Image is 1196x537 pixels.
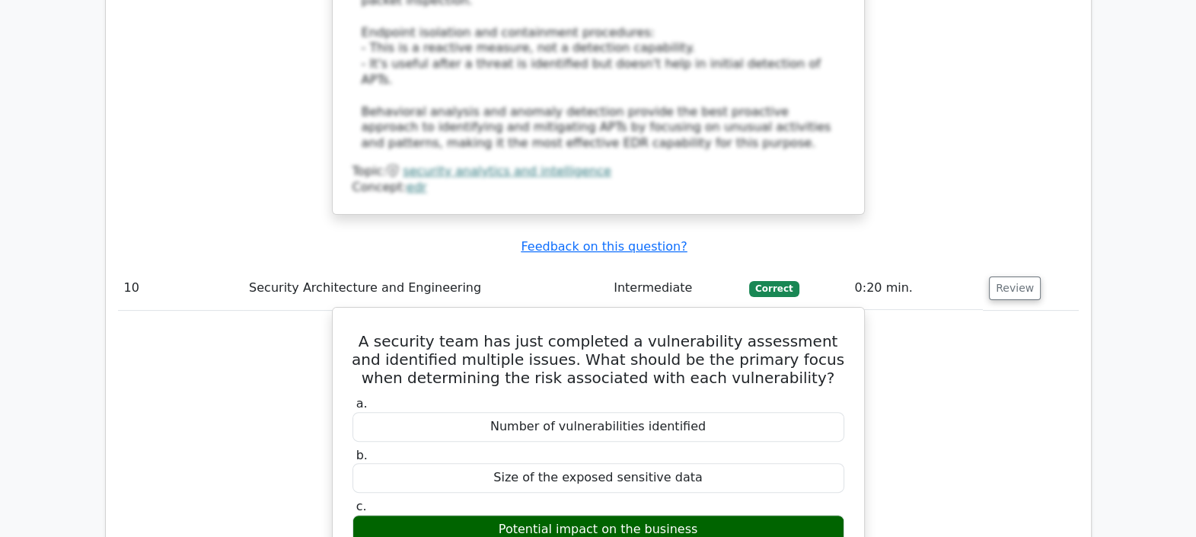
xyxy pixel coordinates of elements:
span: a. [356,396,368,411]
td: Intermediate [608,267,743,310]
a: Feedback on this question? [521,239,687,254]
a: edr [407,180,427,194]
div: Size of the exposed sensitive data [352,463,844,493]
a: security analytics and intelligence [403,164,611,178]
h5: A security team has just completed a vulnerability assessment and identified multiple issues. Wha... [351,332,846,387]
div: Topic: [352,164,844,180]
button: Review [989,276,1041,300]
span: c. [356,499,367,513]
td: 0:20 min. [849,267,984,310]
span: b. [356,448,368,462]
td: Security Architecture and Engineering [243,267,608,310]
div: Concept: [352,180,844,196]
div: Number of vulnerabilities identified [352,412,844,442]
td: 10 [118,267,244,310]
span: Correct [749,281,799,296]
